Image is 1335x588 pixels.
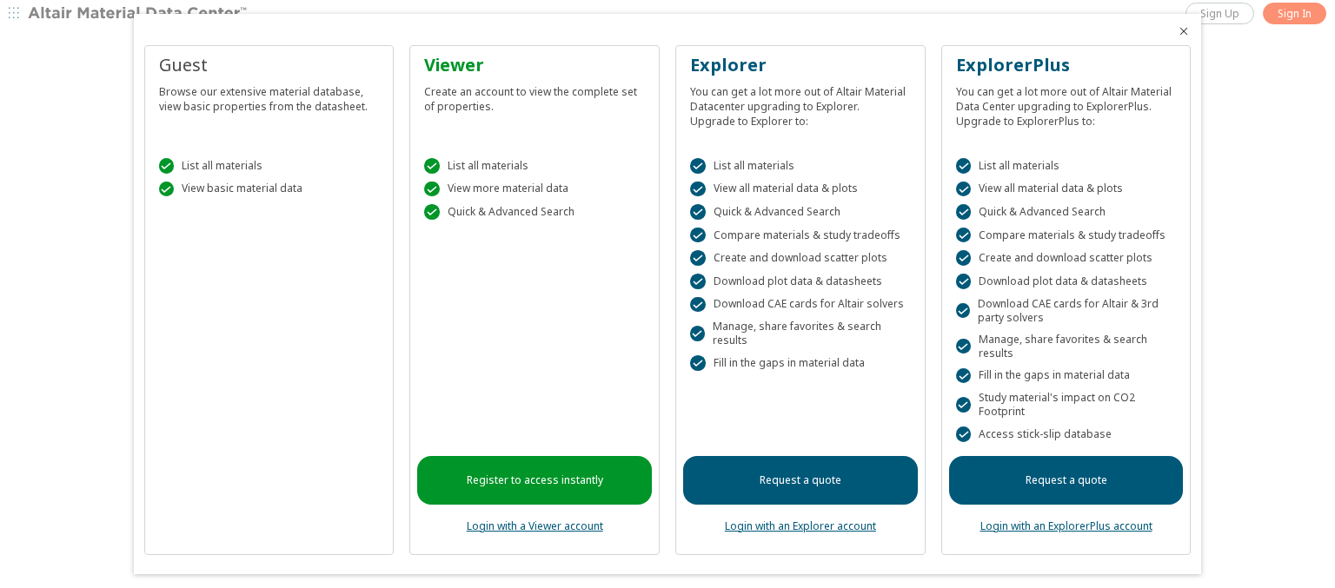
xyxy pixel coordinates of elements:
[956,228,1177,243] div: Compare materials & study tradeoffs
[956,297,1177,325] div: Download CAE cards for Altair & 3rd party solvers
[690,320,911,347] div: Manage, share favorites & search results
[690,77,911,129] div: You can get a lot more out of Altair Material Datacenter upgrading to Explorer. Upgrade to Explor...
[690,204,911,220] div: Quick & Advanced Search
[424,53,645,77] div: Viewer
[417,456,652,505] a: Register to access instantly
[725,519,876,533] a: Login with an Explorer account
[690,182,911,197] div: View all material data & plots
[690,297,706,313] div: 
[159,158,175,174] div: 
[956,250,1177,266] div: Create and download scatter plots
[159,182,380,197] div: View basic material data
[683,456,918,505] a: Request a quote
[956,228,972,243] div: 
[956,426,972,442] div: 
[690,355,706,371] div: 
[424,77,645,114] div: Create an account to view the complete set of properties.
[956,204,1177,220] div: Quick & Advanced Search
[956,274,1177,289] div: Download plot data & datasheets
[1177,24,1191,38] button: Close
[690,158,911,174] div: List all materials
[690,297,911,313] div: Download CAE cards for Altair solvers
[956,204,972,220] div: 
[424,182,645,197] div: View more material data
[956,391,1177,419] div: Study material's impact on CO2 Footprint
[159,158,380,174] div: List all materials
[690,228,911,243] div: Compare materials & study tradeoffs
[956,333,1177,360] div: Manage, share favorites & search results
[159,182,175,197] div: 
[424,182,440,197] div: 
[690,250,706,266] div: 
[956,53,1177,77] div: ExplorerPlus
[467,519,603,533] a: Login with a Viewer account
[690,158,706,174] div: 
[424,204,440,220] div: 
[690,274,911,289] div: Download plot data & datasheets
[159,77,380,114] div: Browse our extensive material database, view basic properties from the datasheet.
[690,274,706,289] div: 
[690,228,706,243] div: 
[956,368,1177,384] div: Fill in the gaps in material data
[956,426,1177,442] div: Access stick-slip database
[690,182,706,197] div: 
[424,204,645,220] div: Quick & Advanced Search
[690,250,911,266] div: Create and download scatter plots
[956,368,972,384] div: 
[956,303,970,319] div: 
[956,182,1177,197] div: View all material data & plots
[980,519,1152,533] a: Login with an ExplorerPlus account
[690,326,705,341] div: 
[956,158,1177,174] div: List all materials
[956,250,972,266] div: 
[956,274,972,289] div: 
[690,355,911,371] div: Fill in the gaps in material data
[424,158,645,174] div: List all materials
[949,456,1184,505] a: Request a quote
[956,77,1177,129] div: You can get a lot more out of Altair Material Data Center upgrading to ExplorerPlus. Upgrade to E...
[424,158,440,174] div: 
[956,339,971,354] div: 
[956,158,972,174] div: 
[956,397,971,413] div: 
[690,204,706,220] div: 
[956,182,972,197] div: 
[159,53,380,77] div: Guest
[690,53,911,77] div: Explorer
